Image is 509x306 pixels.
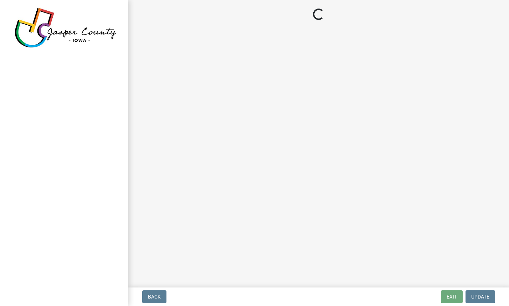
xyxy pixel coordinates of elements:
[471,294,489,300] span: Update
[14,7,117,48] img: Jasper County, Iowa
[441,290,463,303] button: Exit
[148,294,161,300] span: Back
[466,290,495,303] button: Update
[142,290,166,303] button: Back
